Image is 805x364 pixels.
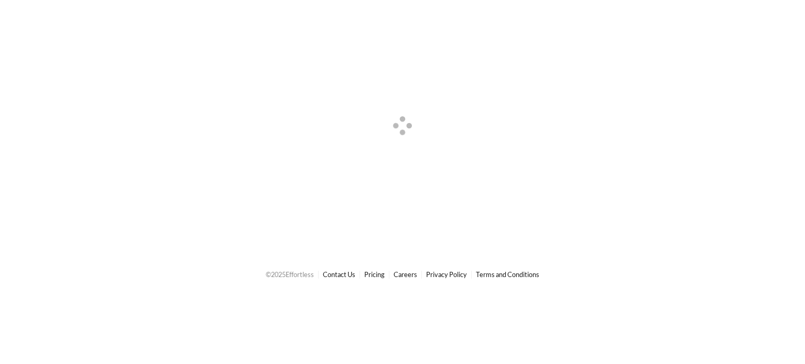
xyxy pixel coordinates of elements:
a: Pricing [364,270,385,279]
span: © 2025 Effortless [266,270,314,279]
a: Terms and Conditions [476,270,539,279]
a: Careers [394,270,417,279]
a: Privacy Policy [426,270,467,279]
a: Contact Us [323,270,355,279]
